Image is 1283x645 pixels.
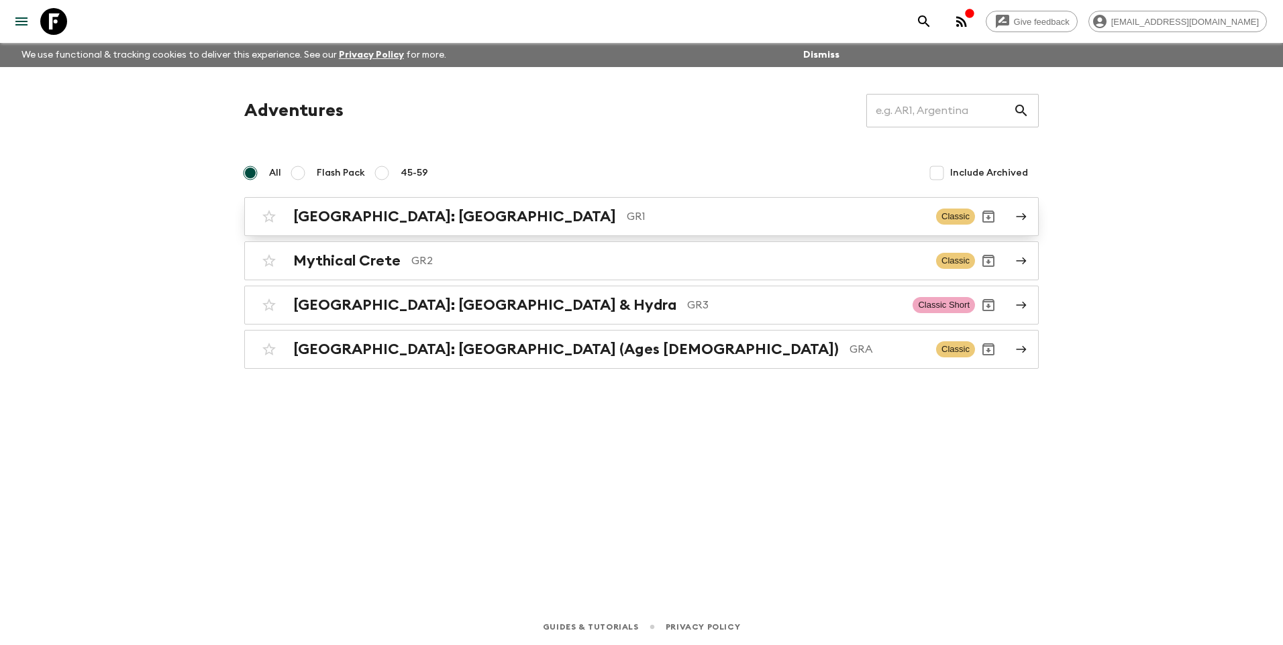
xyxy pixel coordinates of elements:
[1007,17,1077,27] span: Give feedback
[936,209,975,225] span: Classic
[16,43,452,67] p: We use functional & tracking cookies to deliver this experience. See our for more.
[411,253,925,269] p: GR2
[244,330,1039,369] a: [GEOGRAPHIC_DATA]: [GEOGRAPHIC_DATA] (Ages [DEMOGRAPHIC_DATA])GRAClassicArchive
[244,97,344,124] h1: Adventures
[986,11,1078,32] a: Give feedback
[975,203,1002,230] button: Archive
[975,336,1002,363] button: Archive
[293,296,676,314] h2: [GEOGRAPHIC_DATA]: [GEOGRAPHIC_DATA] & Hydra
[911,8,937,35] button: search adventures
[800,46,843,64] button: Dismiss
[244,241,1039,280] a: Mythical CreteGR2ClassicArchive
[627,209,925,225] p: GR1
[339,50,404,60] a: Privacy Policy
[269,166,281,180] span: All
[293,341,839,358] h2: [GEOGRAPHIC_DATA]: [GEOGRAPHIC_DATA] (Ages [DEMOGRAPHIC_DATA])
[913,297,975,313] span: Classic Short
[666,620,740,634] a: Privacy Policy
[975,247,1002,274] button: Archive
[936,253,975,269] span: Classic
[1104,17,1266,27] span: [EMAIL_ADDRESS][DOMAIN_NAME]
[401,166,428,180] span: 45-59
[8,8,35,35] button: menu
[317,166,365,180] span: Flash Pack
[244,286,1039,325] a: [GEOGRAPHIC_DATA]: [GEOGRAPHIC_DATA] & HydraGR3Classic ShortArchive
[244,197,1039,236] a: [GEOGRAPHIC_DATA]: [GEOGRAPHIC_DATA]GR1ClassicArchive
[687,297,902,313] p: GR3
[543,620,639,634] a: Guides & Tutorials
[866,92,1013,129] input: e.g. AR1, Argentina
[936,341,975,357] span: Classic
[293,252,401,270] h2: Mythical Crete
[975,292,1002,318] button: Archive
[950,166,1028,180] span: Include Archived
[850,341,925,357] p: GRA
[293,208,616,225] h2: [GEOGRAPHIC_DATA]: [GEOGRAPHIC_DATA]
[1088,11,1267,32] div: [EMAIL_ADDRESS][DOMAIN_NAME]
